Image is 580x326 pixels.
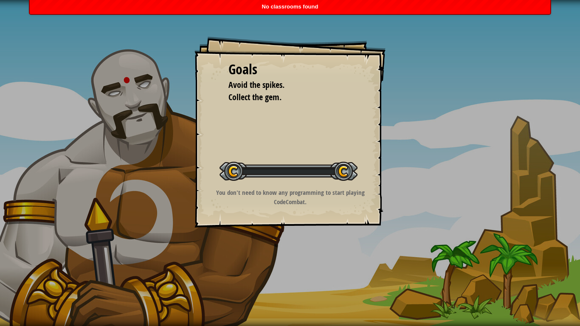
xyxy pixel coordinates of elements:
[218,91,349,104] li: Collect the gem.
[228,91,282,103] span: Collect the gem.
[262,3,318,10] span: No classrooms found
[218,79,349,91] li: Avoid the spikes.
[205,188,375,206] p: You don't need to know any programming to start playing CodeCombat.
[228,60,352,79] div: Goals
[228,79,284,90] span: Avoid the spikes.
